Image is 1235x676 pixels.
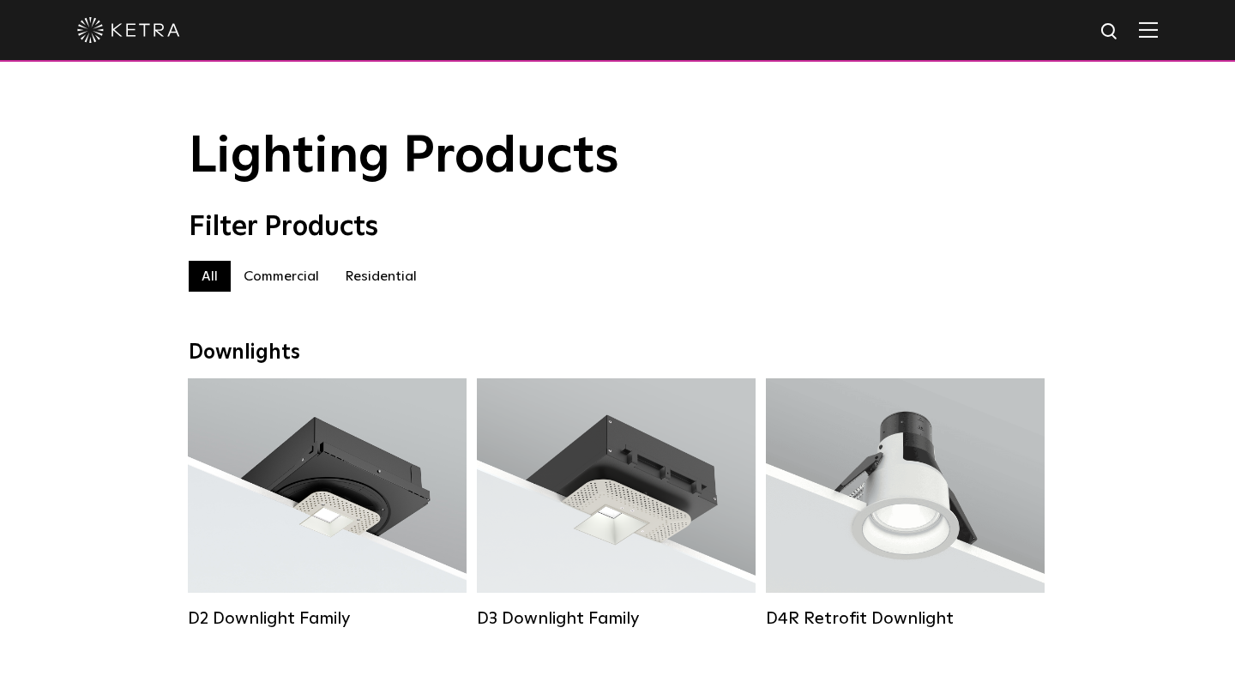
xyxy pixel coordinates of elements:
[188,378,467,629] a: D2 Downlight Family Lumen Output:1200Colors:White / Black / Gloss Black / Silver / Bronze / Silve...
[766,608,1045,629] div: D4R Retrofit Downlight
[189,131,619,183] span: Lighting Products
[231,261,332,292] label: Commercial
[1099,21,1121,43] img: search icon
[477,378,756,629] a: D3 Downlight Family Lumen Output:700 / 900 / 1100Colors:White / Black / Silver / Bronze / Paintab...
[77,17,180,43] img: ketra-logo-2019-white
[766,378,1045,629] a: D4R Retrofit Downlight Lumen Output:800Colors:White / BlackBeam Angles:15° / 25° / 40° / 60°Watta...
[188,608,467,629] div: D2 Downlight Family
[1139,21,1158,38] img: Hamburger%20Nav.svg
[189,261,231,292] label: All
[332,261,430,292] label: Residential
[189,341,1046,365] div: Downlights
[189,211,1046,244] div: Filter Products
[477,608,756,629] div: D3 Downlight Family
